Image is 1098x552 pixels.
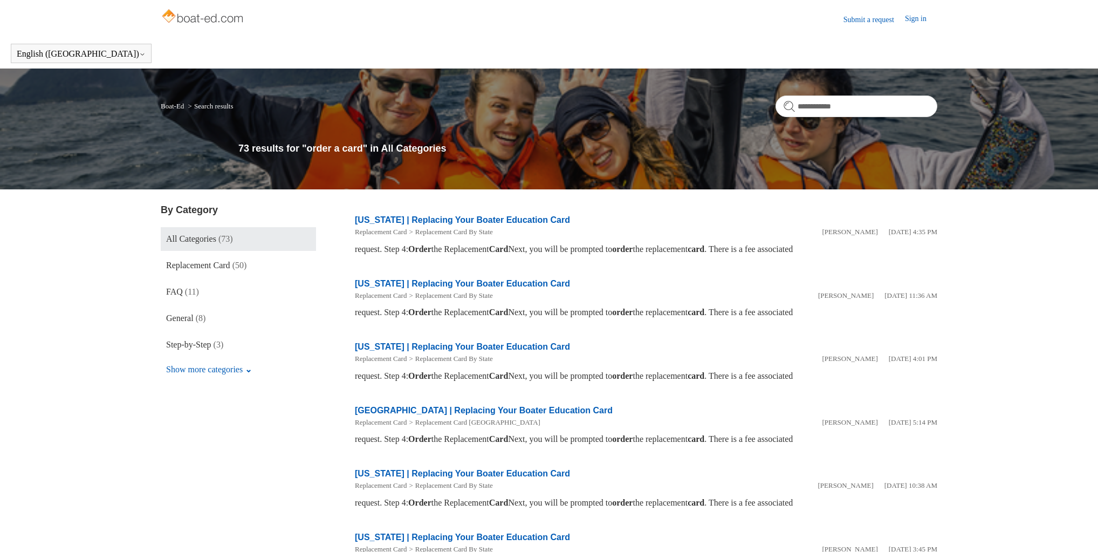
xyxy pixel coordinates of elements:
button: Show more categories [161,359,257,380]
li: Replacement Card [355,353,407,364]
a: Step-by-Step (3) [161,333,316,357]
time: 05/22/2024, 10:38 [884,481,937,489]
span: (8) [196,314,206,323]
span: (73) [218,234,233,243]
a: Replacement Card By State [415,355,493,363]
span: General [166,314,194,323]
li: Search results [186,102,234,110]
li: Replacement Card By State [407,353,492,364]
em: Card [489,371,509,380]
button: English ([GEOGRAPHIC_DATA]) [17,49,146,59]
em: card [688,308,704,317]
a: Boat-Ed [161,102,184,110]
time: 05/22/2024, 17:14 [889,418,937,426]
a: [US_STATE] | Replacing Your Boater Education Card [355,533,570,542]
em: Card [489,434,509,444]
li: Replacement Card [355,480,407,491]
time: 05/21/2024, 16:35 [889,228,937,236]
li: [PERSON_NAME] [818,290,874,301]
a: Replacement Card By State [415,291,493,299]
li: Replacement Card [355,417,407,428]
em: order [612,244,633,254]
em: Card [489,308,509,317]
a: [GEOGRAPHIC_DATA] | Replacing Your Boater Education Card [355,406,613,415]
span: All Categories [166,234,216,243]
em: card [688,371,704,380]
span: FAQ [166,287,183,296]
em: Order [408,434,431,444]
em: Card [489,498,509,507]
span: (11) [185,287,199,296]
a: [US_STATE] | Replacing Your Boater Education Card [355,279,570,288]
div: Live chat [1062,516,1090,544]
li: [PERSON_NAME] [818,480,873,491]
em: order [612,434,633,444]
img: Boat-Ed Help Center home page [161,6,246,28]
em: Order [408,244,431,254]
span: (3) [214,340,224,349]
a: Sign in [905,13,937,26]
span: (50) [232,261,247,270]
li: [PERSON_NAME] [822,417,877,428]
a: General (8) [161,306,316,330]
h1: 73 results for "order a card" in All Categories [238,141,937,156]
a: Replacement Card [355,481,407,489]
div: request. Step 4: the Replacement Next, you will be prompted to the replacement . There is a fee a... [355,370,937,383]
em: Card [489,244,509,254]
em: card [688,498,704,507]
em: card [688,434,704,444]
a: Replacement Card (50) [161,254,316,277]
div: request. Step 4: the Replacement Next, you will be prompted to the replacement . There is a fee a... [355,306,937,319]
span: Step-by-Step [166,340,211,349]
li: Replacement Card [355,227,407,237]
time: 05/21/2024, 16:01 [889,355,937,363]
a: Replacement Card [355,291,407,299]
a: Replacement Card [355,418,407,426]
li: [PERSON_NAME] [822,353,877,364]
h3: By Category [161,203,316,217]
a: [US_STATE] | Replacing Your Boater Education Card [355,342,570,351]
li: Replacement Card By State [407,227,492,237]
li: Replacement Card Canada [407,417,540,428]
li: Replacement Card By State [407,290,492,301]
a: Replacement Card [355,355,407,363]
a: All Categories (73) [161,227,316,251]
span: Replacement Card [166,261,230,270]
li: [PERSON_NAME] [822,227,877,237]
li: Replacement Card [355,290,407,301]
em: card [688,244,704,254]
div: request. Step 4: the Replacement Next, you will be prompted to the replacement . There is a fee a... [355,243,937,256]
em: order [612,371,633,380]
div: request. Step 4: the Replacement Next, you will be prompted to the replacement . There is a fee a... [355,433,937,446]
a: Replacement Card [GEOGRAPHIC_DATA] [415,418,540,426]
input: Search [776,96,937,117]
a: Replacement Card [355,228,407,236]
em: order [612,308,633,317]
em: Order [408,371,431,380]
div: request. Step 4: the Replacement Next, you will be prompted to the replacement . There is a fee a... [355,496,937,509]
a: [US_STATE] | Replacing Your Boater Education Card [355,215,570,224]
a: Replacement Card By State [415,228,493,236]
a: Submit a request [843,14,905,25]
time: 05/22/2024, 11:36 [884,291,937,299]
a: [US_STATE] | Replacing Your Boater Education Card [355,469,570,478]
em: Order [408,308,431,317]
a: FAQ (11) [161,280,316,304]
em: order [612,498,633,507]
em: Order [408,498,431,507]
a: Replacement Card By State [415,481,493,489]
li: Replacement Card By State [407,480,492,491]
li: Boat-Ed [161,102,186,110]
